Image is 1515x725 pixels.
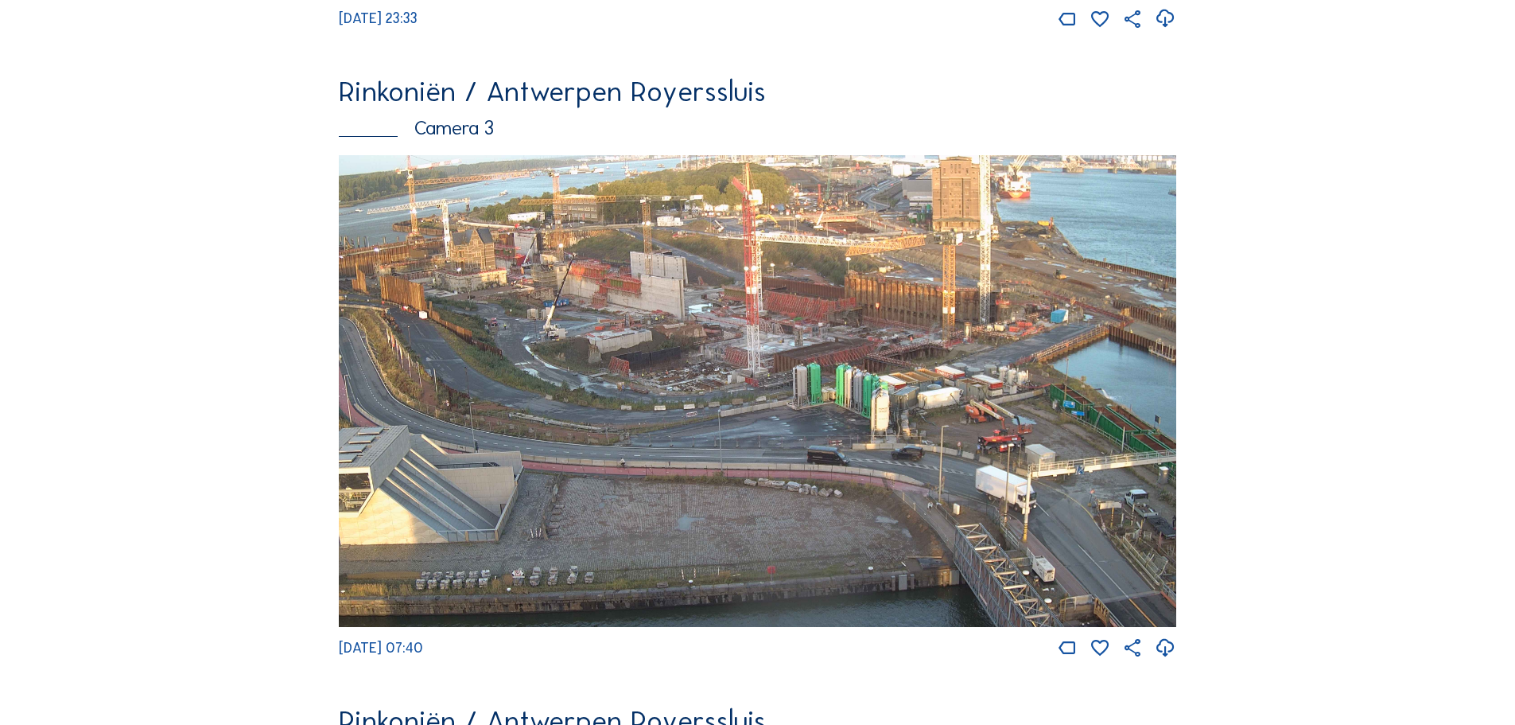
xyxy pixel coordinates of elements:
[339,77,1176,106] div: Rinkoniën / Antwerpen Royerssluis
[339,639,423,657] span: [DATE] 07:40
[339,119,1176,138] div: Camera 3
[339,10,418,27] span: [DATE] 23:33
[339,155,1176,627] img: Image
